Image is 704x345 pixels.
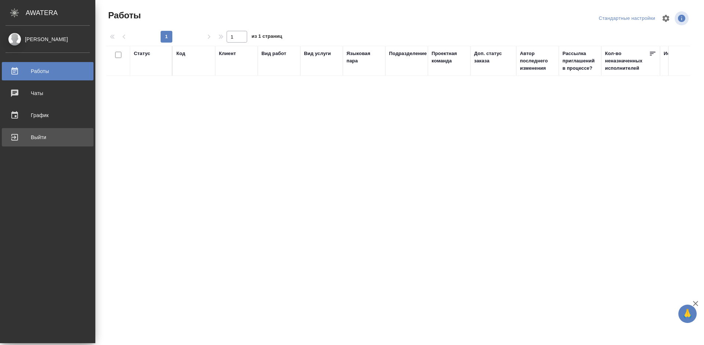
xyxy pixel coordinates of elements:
[605,50,649,72] div: Кол-во неназначенных исполнителей
[2,128,93,146] a: Выйти
[5,110,90,121] div: График
[2,106,93,124] a: График
[106,10,141,21] span: Работы
[252,32,282,43] span: из 1 страниц
[432,50,467,65] div: Проектная команда
[26,6,95,20] div: AWATERA
[5,88,90,99] div: Чаты
[304,50,331,57] div: Вид услуги
[134,50,150,57] div: Статус
[678,305,697,323] button: 🙏
[681,306,694,322] span: 🙏
[520,50,555,72] div: Автор последнего изменения
[562,50,598,72] div: Рассылка приглашений в процессе?
[5,35,90,43] div: [PERSON_NAME]
[346,50,382,65] div: Языковая пара
[657,10,675,27] span: Настроить таблицу
[261,50,286,57] div: Вид работ
[5,132,90,143] div: Выйти
[597,13,657,24] div: split button
[219,50,236,57] div: Клиент
[2,84,93,102] a: Чаты
[474,50,513,65] div: Доп. статус заказа
[675,11,690,25] span: Посмотреть информацию
[664,50,696,57] div: Исполнитель
[389,50,427,57] div: Подразделение
[5,66,90,77] div: Работы
[2,62,93,80] a: Работы
[176,50,185,57] div: Код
